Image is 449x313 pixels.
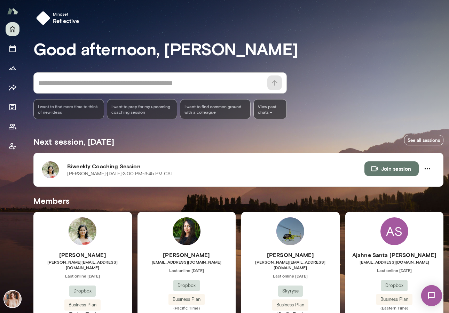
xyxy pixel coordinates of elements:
[404,135,443,146] a: See all sessions
[173,282,200,289] span: Dropbox
[33,273,132,279] span: Last online [DATE]
[7,5,18,18] img: Mento
[345,251,444,259] h6: Ajahne Santa [PERSON_NAME]
[173,217,200,245] img: Harsha Aravindakshan
[381,282,408,289] span: Dropbox
[168,296,205,303] span: Business Plan
[33,195,443,206] h5: Members
[33,39,443,58] h3: Good afternoon, [PERSON_NAME]
[69,288,96,295] span: Dropbox
[6,42,19,56] button: Sessions
[276,217,304,245] img: Chris Ginzton
[6,120,19,134] button: Members
[33,99,104,119] div: I want to find more time to think of new ideas
[53,11,79,17] span: Mindset
[107,99,178,119] div: I want to prep for my upcoming coaching session
[33,8,85,28] button: Mindsetreflective
[137,259,236,265] span: [EMAIL_ADDRESS][DOMAIN_NAME]
[241,259,340,270] span: [PERSON_NAME][EMAIL_ADDRESS][DOMAIN_NAME]
[345,267,444,273] span: Last online [DATE]
[137,305,236,311] span: (Pacific Time)
[33,259,132,270] span: [PERSON_NAME][EMAIL_ADDRESS][DOMAIN_NAME]
[272,302,308,308] span: Business Plan
[241,273,340,279] span: Last online [DATE]
[137,251,236,259] h6: [PERSON_NAME]
[36,11,50,25] img: mindset
[38,104,100,115] span: I want to find more time to think of new ideas
[345,259,444,265] span: [EMAIL_ADDRESS][DOMAIN_NAME]
[6,81,19,95] button: Insights
[364,161,419,176] button: Join session
[345,305,444,311] span: (Eastern Time)
[64,302,101,308] span: Business Plan
[380,217,408,245] div: AS
[4,291,21,307] img: Nancy Alsip
[278,288,303,295] span: Skyryse
[6,61,19,75] button: Growth Plan
[180,99,251,119] div: I want to find common ground with a colleague
[33,251,132,259] h6: [PERSON_NAME]
[253,99,287,119] span: View past chats ->
[6,22,19,36] button: Home
[33,136,114,147] h5: Next session, [DATE]
[376,296,412,303] span: Business Plan
[6,139,19,153] button: Client app
[67,162,364,170] h6: Biweekly Coaching Session
[69,217,96,245] img: Geetika Singh
[6,100,19,114] button: Documents
[184,104,246,115] span: I want to find common ground with a colleague
[111,104,173,115] span: I want to prep for my upcoming coaching session
[241,251,340,259] h6: [PERSON_NAME]
[67,170,173,177] p: [PERSON_NAME] · [DATE] · 3:00 PM-3:45 PM CST
[137,267,236,273] span: Last online [DATE]
[53,17,79,25] h6: reflective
